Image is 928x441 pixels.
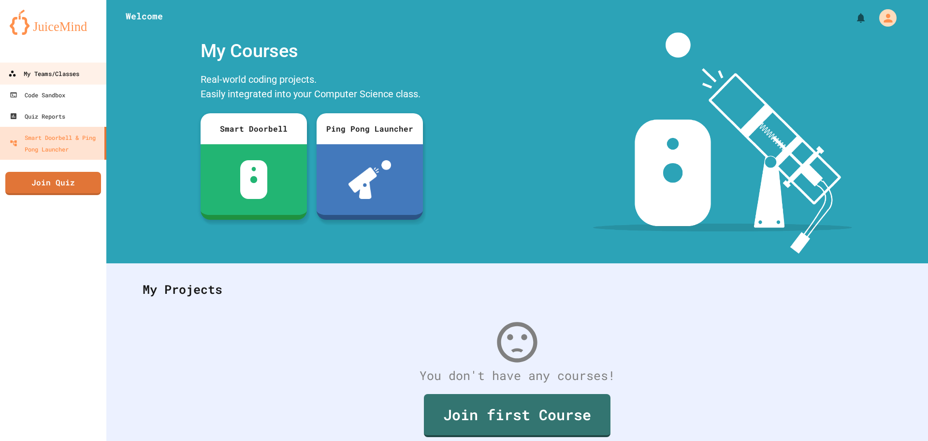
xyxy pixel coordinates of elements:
div: Ping Pong Launcher [317,113,423,144]
div: Real-world coding projects. Easily integrated into your Computer Science class. [196,70,428,106]
div: Code Sandbox [10,89,65,101]
div: Smart Doorbell [201,113,307,144]
img: logo-orange.svg [10,10,97,35]
img: banner-image-my-projects.png [593,32,852,254]
div: My Projects [133,271,901,308]
div: My Courses [196,32,428,70]
div: Quiz Reports [10,110,65,122]
div: My Notifications [837,10,869,26]
img: ppl-with-ball.png [348,160,391,199]
div: My Teams/Classes [8,68,79,80]
div: My Account [869,7,899,29]
a: Join first Course [424,394,610,437]
div: You don't have any courses! [133,366,901,385]
img: sdb-white.svg [240,160,268,199]
div: Smart Doorbell & Ping Pong Launcher [10,132,101,155]
a: Join Quiz [5,172,101,195]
